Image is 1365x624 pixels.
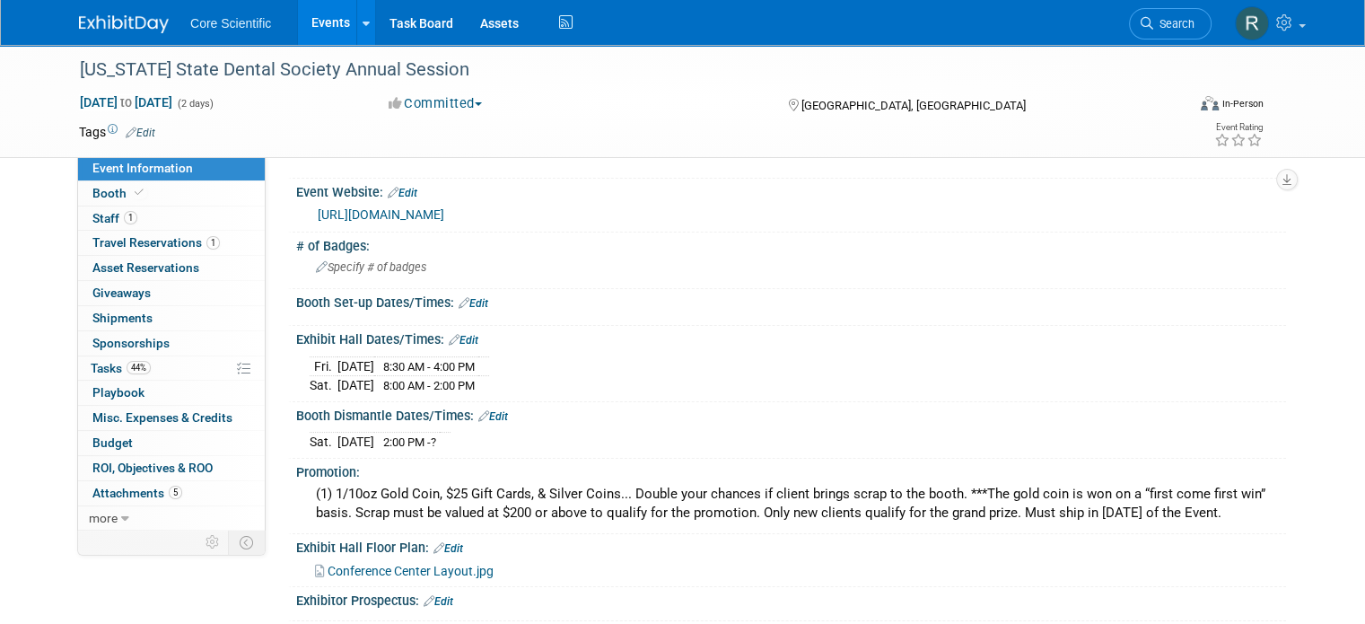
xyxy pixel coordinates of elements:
div: # of Badges: [296,233,1286,255]
a: Edit [459,297,488,310]
a: Budget [78,431,265,455]
a: Search [1129,8,1212,40]
span: Booth [92,186,147,200]
span: [DATE] [DATE] [79,94,173,110]
img: Format-Inperson.png [1201,96,1219,110]
a: Playbook [78,381,265,405]
td: Toggle Event Tabs [229,531,266,554]
div: Exhibit Hall Dates/Times: [296,326,1286,349]
a: ROI, Objectives & ROO [78,456,265,480]
span: Search [1153,17,1194,31]
div: Event Format [1089,93,1264,120]
span: Playbook [92,385,144,400]
span: [GEOGRAPHIC_DATA], [GEOGRAPHIC_DATA] [801,99,1026,112]
td: Sat. [310,376,337,395]
a: Booth [78,181,265,206]
div: Event Website: [296,179,1286,202]
td: [DATE] [337,376,374,395]
div: Exhibitor Prospectus: [296,587,1286,611]
a: Edit [424,595,453,608]
span: Sponsorships [92,336,170,350]
span: 1 [124,211,137,224]
a: Giveaways [78,281,265,305]
span: Event Information [92,161,193,175]
div: Booth Set-up Dates/Times: [296,289,1286,312]
div: Event Rating [1214,123,1263,132]
span: Attachments [92,486,182,500]
span: 8:00 AM - 2:00 PM [383,379,475,392]
a: Edit [388,187,417,199]
i: Booth reservation complete [135,188,144,198]
div: (1) 1/10oz Gold Coin, $25 Gift Cards, & Silver Coins... Double your chances if client brings scra... [310,480,1273,528]
span: ROI, Objectives & ROO [92,461,213,475]
span: Travel Reservations [92,235,220,250]
span: to [118,95,135,110]
span: Core Scientific [190,16,271,31]
a: more [78,506,265,531]
button: Committed [382,94,489,113]
div: In-Person [1221,97,1264,110]
td: Sat. [310,433,337,452]
span: (2 days) [176,98,214,110]
span: 8:30 AM - 4:00 PM [383,360,475,374]
span: Conference Center Layout.jpg [328,564,494,578]
div: Exhibit Hall Floor Plan: [296,534,1286,558]
a: Staff1 [78,207,265,231]
a: Shipments [78,306,265,330]
td: Tags [79,123,155,141]
a: Misc. Expenses & Credits [78,406,265,430]
div: Booth Dismantle Dates/Times: [296,402,1286,426]
span: Budget [92,435,133,450]
a: Conference Center Layout.jpg [315,564,494,578]
a: Edit [126,127,155,139]
span: Asset Reservations [92,260,199,275]
a: Sponsorships [78,331,265,356]
span: Misc. Expenses & Credits [92,410,232,425]
div: Promotion: [296,459,1286,481]
a: Asset Reservations [78,256,265,280]
span: Staff [92,211,137,225]
td: [DATE] [337,356,374,376]
span: 5 [169,486,182,499]
td: Personalize Event Tab Strip [197,531,229,554]
span: 2:00 PM - [383,435,436,449]
td: Fri. [310,356,337,376]
a: Edit [478,410,508,423]
td: [DATE] [337,433,374,452]
span: ? [431,435,436,449]
a: [URL][DOMAIN_NAME] [318,207,444,222]
a: Attachments5 [78,481,265,505]
img: ExhibitDay [79,15,169,33]
a: Edit [433,542,463,555]
img: Rachel Wolff [1235,6,1269,40]
div: [US_STATE] State Dental Society Annual Session [74,54,1163,86]
span: Giveaways [92,286,151,300]
a: Travel Reservations1 [78,231,265,255]
span: Tasks [91,361,151,375]
span: more [89,511,118,525]
a: Event Information [78,156,265,180]
span: 1 [206,236,220,250]
a: Tasks44% [78,356,265,381]
span: 44% [127,361,151,374]
span: Specify # of badges [316,260,426,274]
span: Shipments [92,311,153,325]
a: Edit [449,334,478,347]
